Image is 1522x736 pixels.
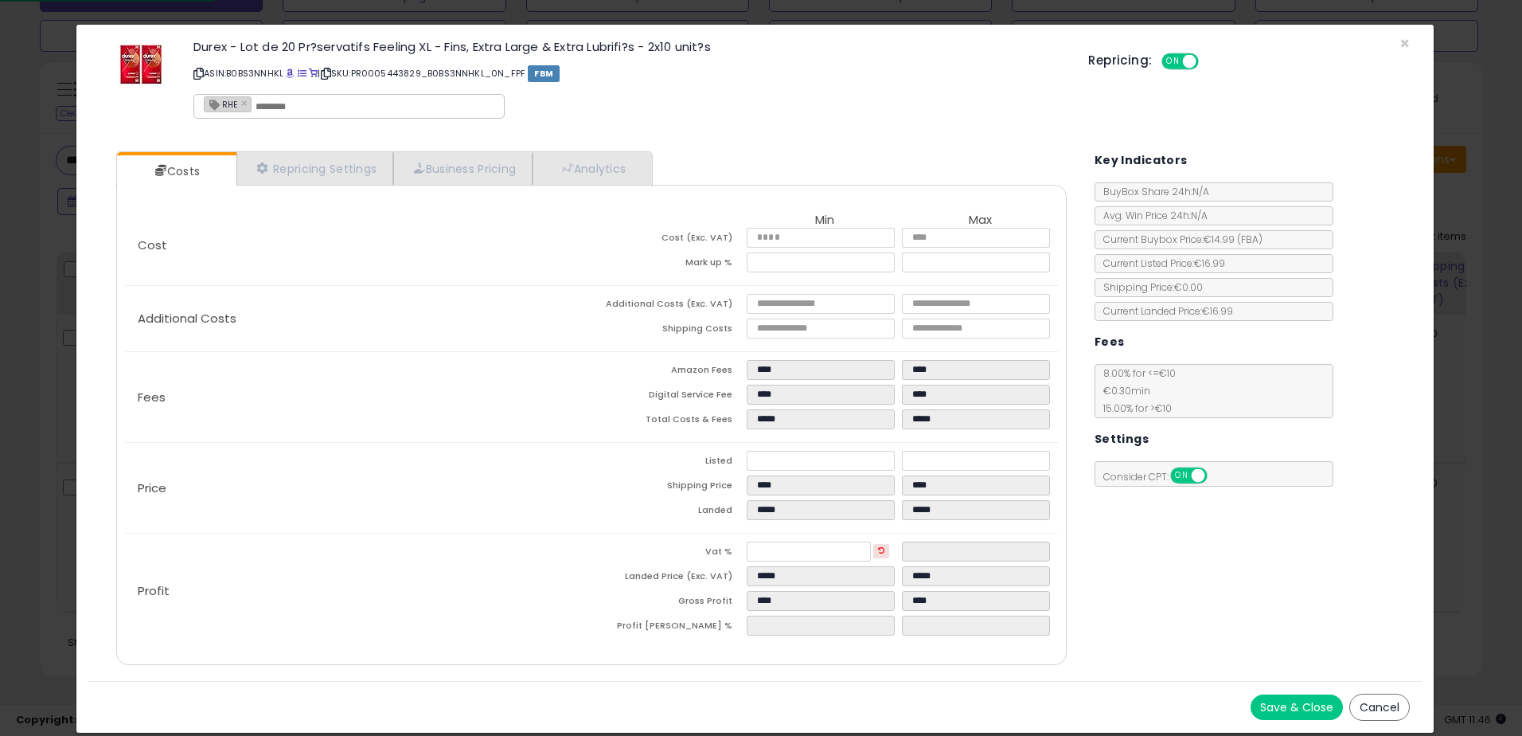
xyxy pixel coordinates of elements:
[591,616,747,640] td: Profit [PERSON_NAME] %
[236,152,394,185] a: Repricing Settings
[1204,233,1262,246] span: €14.99
[1172,469,1192,483] span: ON
[1095,185,1209,198] span: BuyBox Share 24h: N/A
[1095,151,1188,170] h5: Key Indicators
[533,152,650,185] a: Analytics
[1251,695,1343,720] button: Save & Close
[1095,401,1172,415] span: 15.00 % for > €10
[591,591,747,616] td: Gross Profit
[117,41,165,88] img: 51huWY+KCYL._SL60_.jpg
[591,319,747,343] td: Shipping Costs
[591,542,747,566] td: Vat %
[591,228,747,253] td: Cost (Exc. VAT)
[902,213,1057,228] th: Max
[591,476,747,500] td: Shipping Price
[1095,280,1203,294] span: Shipping Price: €0.00
[205,97,237,111] span: RHE
[1095,209,1208,222] span: Avg. Win Price 24h: N/A
[1399,32,1410,55] span: ×
[591,360,747,385] td: Amazon Fees
[591,566,747,591] td: Landed Price (Exc. VAT)
[286,67,295,80] a: BuyBox page
[1095,256,1225,270] span: Current Listed Price: €16.99
[1095,332,1125,352] h5: Fees
[193,41,1064,53] h3: Durex - Lot de 20 Pr?servatifs Feeling XL - Fins, Extra Large & Extra Lubrifi?s - 2x10 unit?s
[591,253,747,277] td: Mark up %
[528,65,560,82] span: FBM
[125,482,591,495] p: Price
[1164,55,1184,69] span: ON
[1095,233,1262,246] span: Current Buybox Price:
[747,213,902,228] th: Min
[1095,384,1150,397] span: €0.30 min
[393,152,533,185] a: Business Pricing
[1204,469,1230,483] span: OFF
[1095,429,1149,449] h5: Settings
[125,312,591,325] p: Additional Costs
[1196,55,1222,69] span: OFF
[193,61,1064,86] p: ASIN: B0BS3NNHKL | SKU: PR0005443829_B0BS3NNHKL_0N_FPF
[125,391,591,404] p: Fees
[125,585,591,597] p: Profit
[125,239,591,252] p: Cost
[1237,233,1262,246] span: ( FBA )
[1095,470,1228,483] span: Consider CPT:
[1088,54,1152,67] h5: Repricing:
[591,451,747,476] td: Listed
[591,500,747,525] td: Landed
[117,155,235,187] a: Costs
[241,96,251,110] a: ×
[298,67,306,80] a: All offer listings
[591,294,747,319] td: Additional Costs (Exc. VAT)
[591,409,747,434] td: Total Costs & Fees
[591,385,747,409] td: Digital Service Fee
[1095,304,1233,318] span: Current Landed Price: €16.99
[309,67,318,80] a: Your listing only
[1349,694,1410,721] button: Cancel
[1095,366,1176,415] span: 8.00 % for <= €10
